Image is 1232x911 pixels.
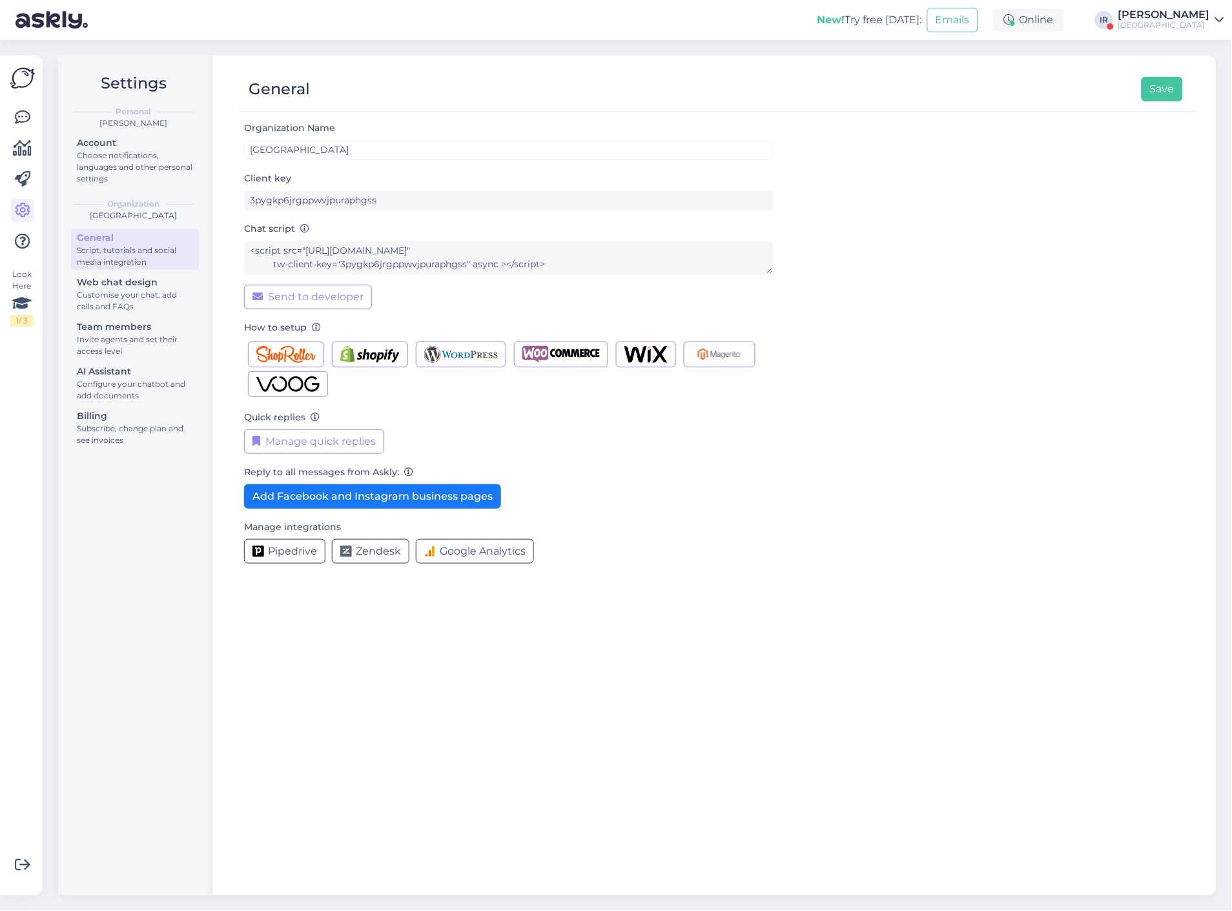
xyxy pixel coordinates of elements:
[77,423,193,446] div: Subscribe, change plan and see invoices
[817,12,922,28] div: Try free [DATE]:
[244,539,325,564] button: Pipedrive
[332,539,409,564] button: Zendesk
[256,376,320,393] img: Voog
[424,346,498,363] img: Wordpress
[71,274,199,314] a: Web chat designCustomise your chat, add calls and FAQs
[108,198,160,210] b: Organization
[77,334,193,357] div: Invite agents and set their access level
[71,318,199,359] a: Team membersInvite agents and set their access level
[77,136,193,150] div: Account
[77,150,193,185] div: Choose notifications, languages and other personal settings
[268,544,317,559] span: Pipedrive
[68,71,199,96] h2: Settings
[1118,10,1224,30] a: [PERSON_NAME][GEOGRAPHIC_DATA]
[994,8,1064,32] div: Online
[116,106,152,118] b: Personal
[927,8,978,32] button: Emails
[77,245,193,268] div: Script, tutorials and social media integration
[71,229,199,270] a: GeneralScript, tutorials and social media integration
[256,346,316,363] img: Shoproller
[244,466,413,479] label: Reply to all messages from Askly:
[77,231,193,245] div: General
[71,134,199,187] a: AccountChoose notifications, languages and other personal settings
[77,378,193,402] div: Configure your chatbot and add documents
[77,320,193,334] div: Team members
[440,544,526,559] span: Google Analytics
[1118,20,1210,30] div: [GEOGRAPHIC_DATA]
[244,520,341,534] label: Manage integrations
[77,409,193,423] div: Billing
[10,315,34,327] div: 1 / 3
[1095,11,1113,29] div: IR
[244,285,372,309] button: Send to developer
[10,269,34,327] div: Look Here
[71,363,199,404] a: AI AssistantConfigure your chatbot and add documents
[244,241,774,274] textarea: <script src="[URL][DOMAIN_NAME]" tw-client-key="3pygkp6jrgppwvjpuraphgss" async ></script>
[244,484,501,509] button: Add Facebook and Instagram business pages
[77,276,193,289] div: Web chat design
[68,118,199,129] div: [PERSON_NAME]
[68,210,199,221] div: [GEOGRAPHIC_DATA]
[1118,10,1210,20] div: [PERSON_NAME]
[244,222,309,236] label: Chat script
[10,66,35,90] img: Askly Logo
[244,321,321,334] label: How to setup
[252,546,264,557] img: Pipedrive
[356,544,401,559] span: Zendesk
[249,77,310,101] div: General
[522,346,600,363] img: Woocommerce
[817,14,845,26] b: New!
[624,346,668,363] img: Wix
[1142,77,1183,101] button: Save
[416,539,534,564] button: Google Analytics
[71,407,199,448] a: BillingSubscribe, change plan and see invoices
[244,429,384,454] button: Manage quick replies
[692,346,747,363] img: Magento
[77,365,193,378] div: AI Assistant
[244,140,774,160] input: ABC Corporation
[244,172,291,185] label: Client key
[340,346,400,363] img: Shopify
[244,411,320,424] label: Quick replies
[424,546,436,557] img: Google Analytics
[244,121,340,135] label: Organization Name
[77,289,193,312] div: Customise your chat, add calls and FAQs
[340,546,352,557] img: Zendesk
